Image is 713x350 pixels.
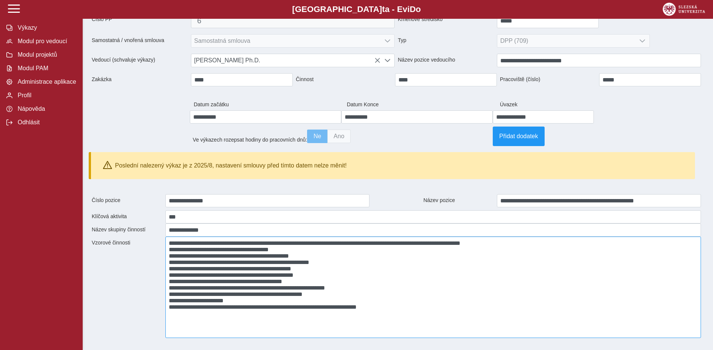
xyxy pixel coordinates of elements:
[191,98,344,110] span: Datum začátku
[89,54,191,67] span: Vedoucí (schvaluje výkazy)
[89,237,165,338] div: Vzorové činnosti
[197,17,389,25] span: 6
[293,73,395,86] span: Činnost
[499,133,538,140] span: Přidat dodatek
[191,13,395,28] button: 6
[663,3,705,16] img: logo_web_su.png
[15,78,76,85] span: Administrace aplikace
[89,194,165,207] span: Číslo pozice
[190,127,493,146] div: Ve výkazech rozepsat hodiny do pracovních dnů:
[89,210,165,223] span: Klíčová aktivita
[23,5,690,14] b: [GEOGRAPHIC_DATA] a - Evi
[15,38,76,45] span: Modul pro vedoucí
[497,98,548,110] span: Úvazek
[89,13,191,28] span: Číslo PP
[395,54,497,67] span: Název pozice vedoucího
[191,54,380,67] span: [PERSON_NAME] Ph.D.
[416,5,421,14] span: o
[395,34,497,48] span: Typ
[493,127,544,146] button: Přidat dodatek
[89,34,191,48] span: Samostatná / vnořená smlouva
[395,13,497,28] span: Kmenové středisko
[15,51,76,58] span: Modul projektů
[420,194,497,207] span: Název pozice
[15,119,76,126] span: Odhlásit
[497,73,599,86] span: Pracoviště (číslo)
[15,106,76,112] span: Nápověda
[410,5,416,14] span: D
[89,223,165,237] span: Název skupiny činností
[344,98,497,110] span: Datum Konce
[382,5,385,14] span: t
[15,92,76,99] span: Profil
[15,65,76,72] span: Modul PAM
[115,162,347,169] div: Poslední nalezený výkaz je z 2025/8, nastavení smlouvy před tímto datem nelze měnit!
[89,73,191,86] span: Zakázka
[15,24,76,31] span: Výkazy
